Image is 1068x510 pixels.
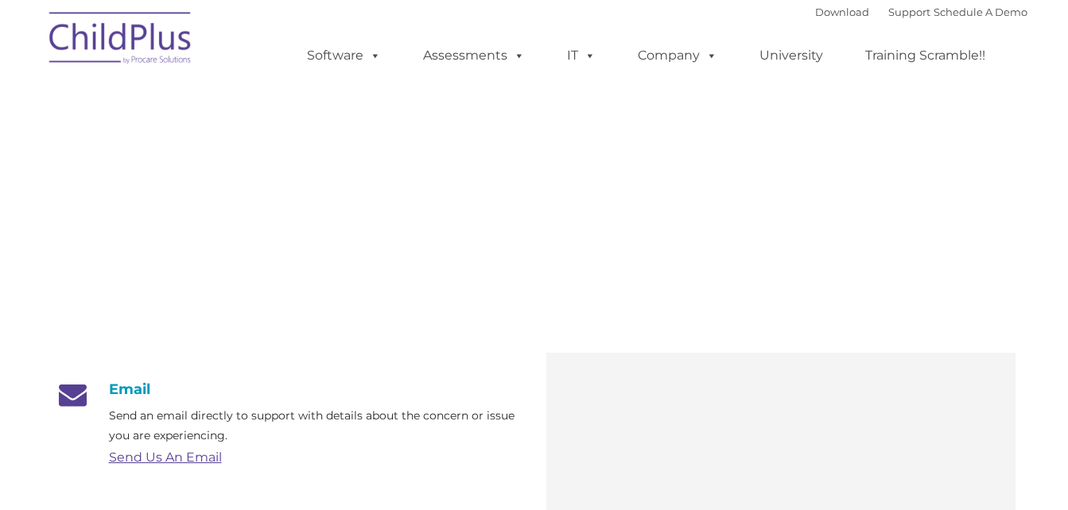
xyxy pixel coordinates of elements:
[109,450,222,465] a: Send Us An Email
[849,40,1001,71] a: Training Scramble!!
[53,381,522,398] h4: Email
[815,6,1027,18] font: |
[407,40,541,71] a: Assessments
[815,6,869,18] a: Download
[744,40,839,71] a: University
[888,6,930,18] a: Support
[934,6,1027,18] a: Schedule A Demo
[551,40,612,71] a: IT
[622,40,733,71] a: Company
[291,40,397,71] a: Software
[41,1,200,80] img: ChildPlus by Procare Solutions
[109,406,522,446] p: Send an email directly to support with details about the concern or issue you are experiencing.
